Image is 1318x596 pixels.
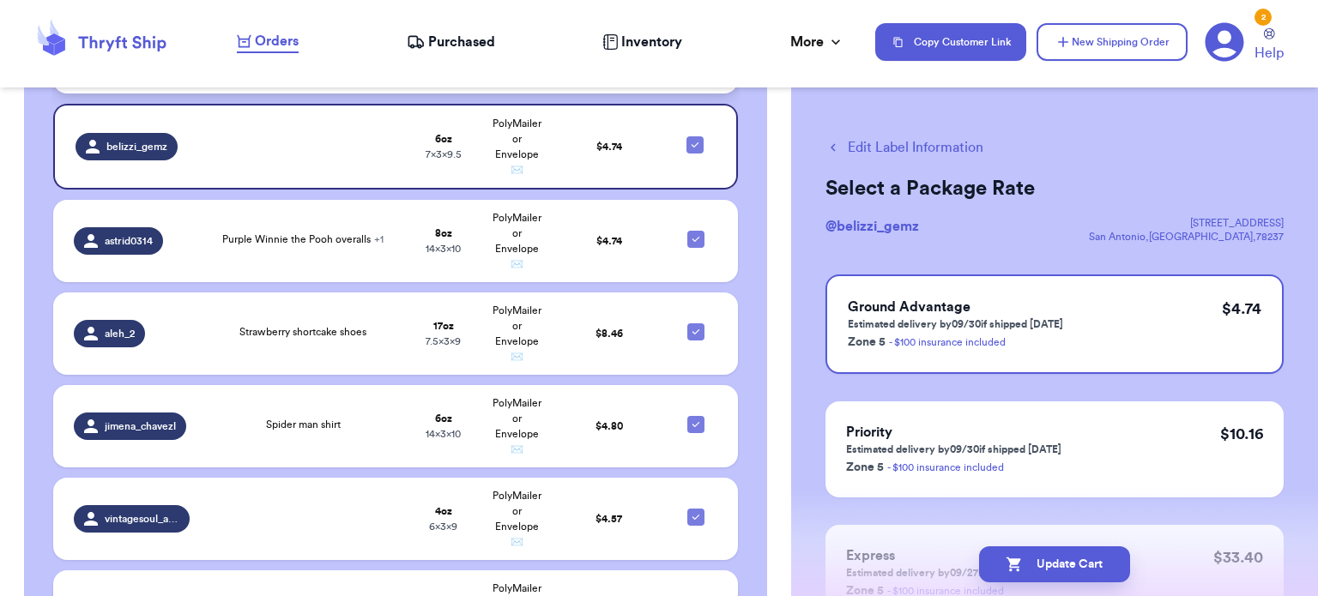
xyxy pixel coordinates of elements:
[407,32,495,52] a: Purchased
[105,512,180,526] span: vintagesoul_apparel_
[825,137,983,158] button: Edit Label Information
[222,234,384,244] span: Purple Winnie the Pooh overalls
[875,23,1026,61] button: Copy Customer Link
[374,234,384,244] span: + 1
[602,32,682,52] a: Inventory
[887,462,1004,473] a: - $100 insurance included
[848,300,970,314] span: Ground Advantage
[1222,297,1261,321] p: $ 4.74
[596,421,623,431] span: $ 4.80
[426,336,461,346] span: 7.5 x 3 x 9
[266,419,341,430] span: Spider man shirt
[596,328,623,339] span: $ 8.46
[435,134,452,144] strong: 6 oz
[1037,23,1188,61] button: New Shipping Order
[237,31,299,53] a: Orders
[596,141,622,152] span: $ 4.74
[790,32,844,52] div: More
[848,336,886,348] span: Zone 5
[825,220,919,233] span: @ belizzi_gemz
[493,118,541,175] span: PolyMailer or Envelope ✉️
[846,425,892,439] span: Priority
[889,337,1006,347] a: - $100 insurance included
[1089,230,1284,244] div: San Antonio , [GEOGRAPHIC_DATA] , 78237
[846,461,884,473] span: Zone 5
[1220,422,1263,446] p: $ 10.16
[429,521,457,532] span: 6 x 3 x 9
[1255,28,1284,63] a: Help
[493,213,541,269] span: PolyMailer or Envelope ✉️
[1255,43,1284,63] span: Help
[848,317,1063,331] p: Estimated delivery by 09/30 if shipped [DATE]
[426,149,462,160] span: 7 x 3 x 9.5
[596,236,622,246] span: $ 4.74
[105,234,153,248] span: astrid0314
[239,327,366,337] span: Strawberry shortcake shoes
[105,419,176,433] span: jimena_chavezl
[1255,9,1272,26] div: 2
[621,32,682,52] span: Inventory
[435,506,452,516] strong: 4 oz
[426,244,461,254] span: 14 x 3 x 10
[1089,216,1284,230] div: [STREET_ADDRESS]
[428,32,495,52] span: Purchased
[1205,22,1244,62] a: 2
[979,546,1130,582] button: Update Cart
[435,413,452,424] strong: 6 oz
[493,491,541,547] span: PolyMailer or Envelope ✉️
[846,442,1061,456] p: Estimated delivery by 09/30 if shipped [DATE]
[106,140,167,154] span: belizzi_gemz
[596,514,622,524] span: $ 4.57
[433,321,454,331] strong: 17 oz
[825,175,1284,202] h2: Select a Package Rate
[493,398,541,455] span: PolyMailer or Envelope ✉️
[426,429,461,439] span: 14 x 3 x 10
[255,31,299,51] span: Orders
[493,305,541,362] span: PolyMailer or Envelope ✉️
[435,228,452,238] strong: 8 oz
[105,327,135,340] span: aleh_2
